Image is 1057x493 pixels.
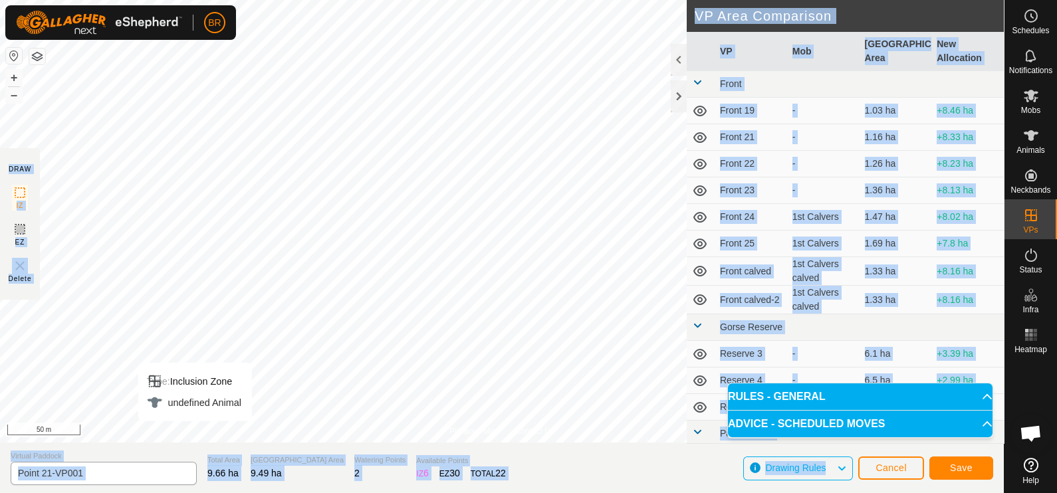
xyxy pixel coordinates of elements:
[728,411,993,437] p-accordion-header: ADVICE - SCHEDULED MOVES
[207,454,240,466] span: Total Area
[1022,476,1039,484] span: Help
[715,231,787,257] td: Front 25
[1012,27,1049,35] span: Schedules
[792,183,854,197] div: -
[720,428,774,439] span: Paddock 114
[6,48,22,64] button: Reset Map
[715,286,787,314] td: Front calved-2
[792,286,854,314] div: 1st Calvers calved
[11,450,197,462] span: Virtual Paddock
[728,383,993,410] p-accordion-header: RULES - GENERAL
[15,237,25,247] span: EZ
[439,466,460,480] div: EZ
[931,32,1004,71] th: New Allocation
[728,419,885,429] span: ADVICE - SCHEDULED MOVES
[515,425,554,437] a: Contact Us
[860,151,932,177] td: 1.26 ha
[720,78,742,89] span: Front
[792,104,854,118] div: -
[1023,226,1038,234] span: VPs
[931,177,1004,204] td: +8.13 ha
[728,391,826,402] span: RULES - GENERAL
[715,341,787,367] td: Reserve 3
[860,286,932,314] td: 1.33 ha
[9,164,31,174] div: DRAW
[1011,413,1051,453] div: Open chat
[9,274,32,284] span: Delete
[931,341,1004,367] td: +3.39 ha
[17,201,24,211] span: IZ
[12,258,28,274] img: VP
[207,468,239,478] span: 9.66 ha
[1009,66,1052,74] span: Notifications
[792,210,854,224] div: 1st Calvers
[695,8,1004,24] h2: VP Area Comparison
[715,177,787,204] td: Front 23
[715,204,787,231] td: Front 24
[715,394,787,421] td: Reserve2
[147,373,241,389] div: Inclusion Zone
[715,151,787,177] td: Front 22
[792,257,854,285] div: 1st Calvers calved
[1010,186,1050,194] span: Neckbands
[449,468,460,478] span: 30
[876,462,907,473] span: Cancel
[860,124,932,151] td: 1.16 ha
[715,257,787,286] td: Front calved
[208,16,221,30] span: BR
[1022,306,1038,314] span: Infra
[931,231,1004,257] td: +7.8 ha
[471,466,506,480] div: TOTAL
[787,32,860,71] th: Mob
[860,341,932,367] td: 6.1 ha
[354,454,406,466] span: Watering Points
[715,124,787,151] td: Front 21
[16,11,182,35] img: Gallagher Logo
[950,462,973,473] span: Save
[765,462,826,473] span: Drawing Rules
[860,177,932,204] td: 1.36 ha
[792,347,854,361] div: -
[1014,345,1047,353] span: Heatmap
[860,32,932,71] th: [GEOGRAPHIC_DATA] Area
[416,466,428,480] div: IZ
[720,322,782,332] span: Gorse Reserve
[715,367,787,394] td: Reserve 4
[931,286,1004,314] td: +8.16 ha
[860,98,932,124] td: 1.03 ha
[715,32,787,71] th: VP
[449,425,499,437] a: Privacy Policy
[931,98,1004,124] td: +8.46 ha
[495,468,506,478] span: 22
[6,70,22,86] button: +
[792,157,854,171] div: -
[29,49,45,64] button: Map Layers
[860,231,932,257] td: 1.69 ha
[929,456,993,480] button: Save
[147,395,241,411] div: undefined Animal
[6,87,22,103] button: –
[858,456,924,480] button: Cancel
[860,367,932,394] td: 6.5 ha
[931,204,1004,231] td: +8.02 ha
[931,151,1004,177] td: +8.23 ha
[931,367,1004,394] td: +2.99 ha
[251,454,344,466] span: [GEOGRAPHIC_DATA] Area
[423,468,429,478] span: 6
[1019,266,1042,274] span: Status
[354,468,360,478] span: 2
[792,237,854,250] div: 1st Calvers
[931,257,1004,286] td: +8.16 ha
[931,124,1004,151] td: +8.33 ha
[860,257,932,286] td: 1.33 ha
[416,455,506,466] span: Available Points
[792,373,854,387] div: -
[792,130,854,144] div: -
[1016,146,1045,154] span: Animals
[251,468,282,478] span: 9.49 ha
[1021,106,1040,114] span: Mobs
[860,204,932,231] td: 1.47 ha
[1004,452,1057,490] a: Help
[715,98,787,124] td: Front 19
